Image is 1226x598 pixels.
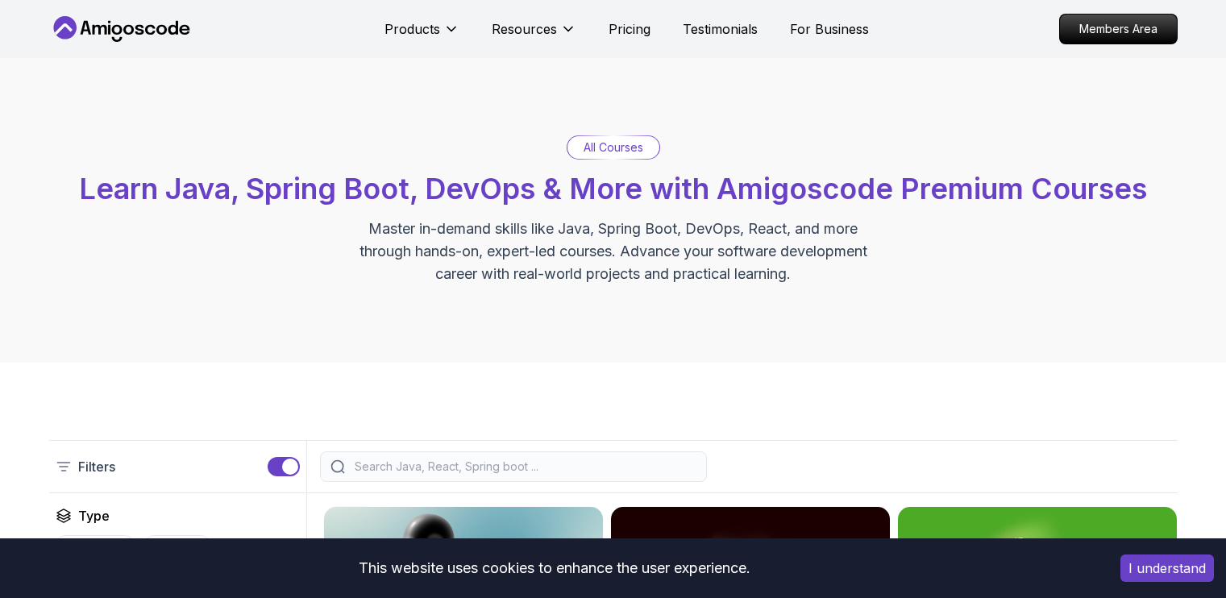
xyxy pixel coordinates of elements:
[351,459,696,475] input: Search Java, React, Spring boot ...
[12,550,1096,586] div: This website uses cookies to enhance the user experience.
[78,457,115,476] p: Filters
[79,171,1147,206] span: Learn Java, Spring Boot, DevOps & More with Amigoscode Premium Courses
[384,19,440,39] p: Products
[492,19,576,52] button: Resources
[790,19,869,39] a: For Business
[683,19,758,39] a: Testimonials
[384,19,459,52] button: Products
[609,19,650,39] a: Pricing
[343,218,884,285] p: Master in-demand skills like Java, Spring Boot, DevOps, React, and more through hands-on, expert-...
[56,535,135,566] button: Course
[78,506,110,525] h2: Type
[1120,554,1214,582] button: Accept cookies
[1060,15,1177,44] p: Members Area
[1059,14,1178,44] a: Members Area
[144,535,210,566] button: Build
[584,139,643,156] p: All Courses
[492,19,557,39] p: Resources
